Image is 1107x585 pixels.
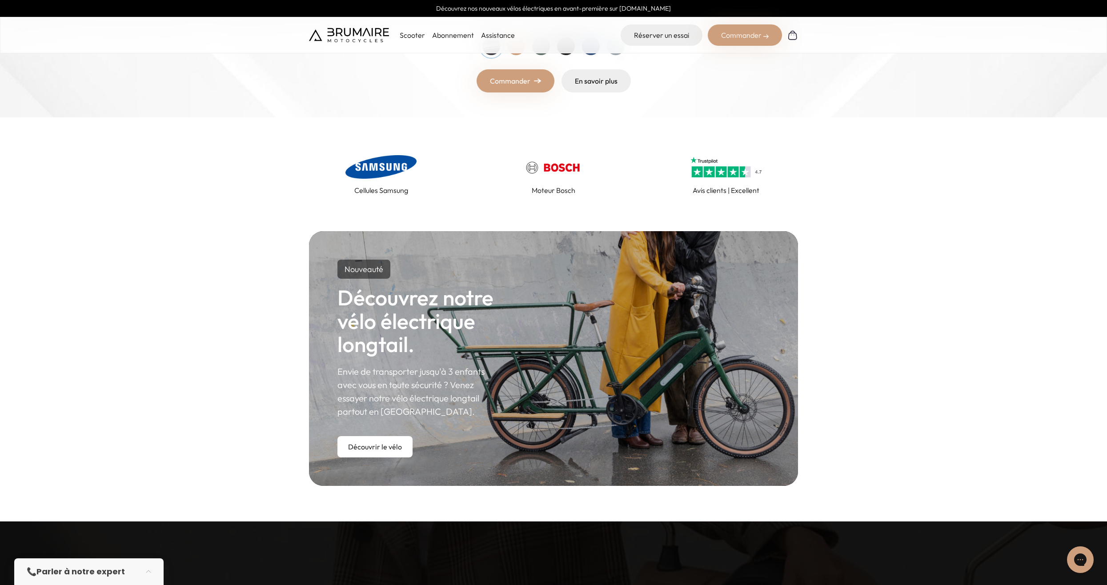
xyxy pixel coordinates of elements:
p: Nouveauté [337,260,390,279]
h2: Découvrez notre vélo électrique longtail. [337,286,499,356]
a: Commander [477,69,554,92]
p: Envie de transporter jusqu'à 3 enfants avec vous en toute sécurité ? Venez essayer notre vélo éle... [337,365,499,418]
a: Avis clients | Excellent [654,153,798,196]
img: right-arrow-2.png [763,34,769,39]
a: Moteur Bosch [481,153,626,196]
p: Moteur Bosch [532,185,575,196]
p: Scooter [400,30,425,40]
a: Cellules Samsung [309,153,453,196]
p: Avis clients | Excellent [693,185,759,196]
p: Cellules Samsung [354,185,408,196]
iframe: Gorgias live chat messenger [1063,543,1098,576]
a: Découvrir le vélo [337,436,413,457]
img: Brumaire Motocycles [309,28,389,42]
img: right-arrow.png [534,78,541,84]
a: Assistance [481,31,515,40]
img: Panier [787,30,798,40]
a: Réserver un essai [621,24,702,46]
a: Abonnement [432,31,474,40]
a: En savoir plus [562,69,631,92]
div: Commander [708,24,782,46]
